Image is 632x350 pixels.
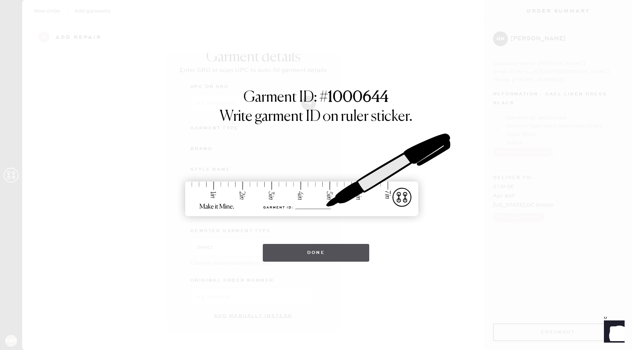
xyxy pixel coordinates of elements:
[597,317,629,349] iframe: Front Chat
[220,108,412,126] h1: Write garment ID on ruler sticker.
[328,90,388,105] strong: 1000644
[244,89,388,108] h1: Garment ID: #
[263,244,370,262] button: Done
[177,115,455,237] img: ruler-sticker-sharpie.svg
